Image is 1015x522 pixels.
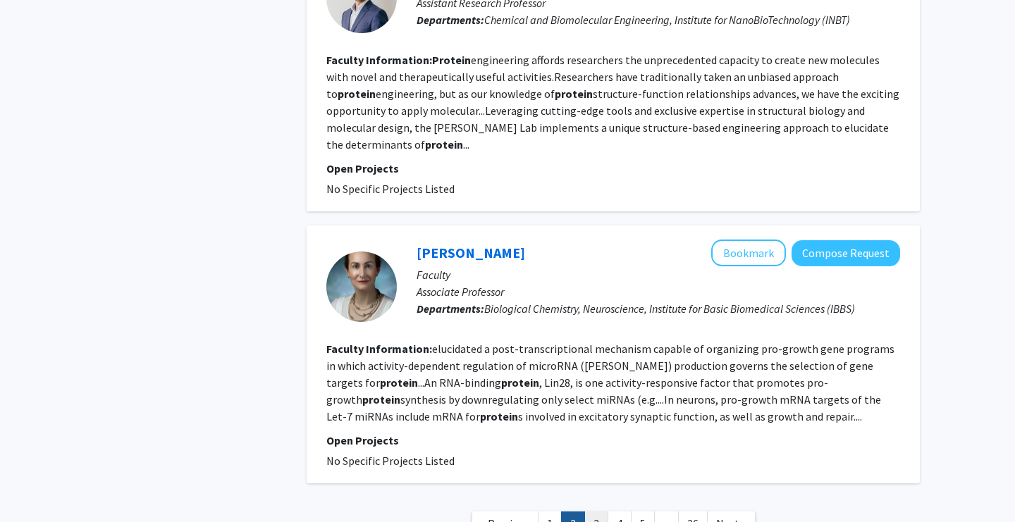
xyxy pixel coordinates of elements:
[362,392,400,406] b: protein
[326,342,894,423] fg-read-more: elucidated a post-transcriptional mechanism capable of organizing pro-growth gene programs in whi...
[484,13,850,27] span: Chemical and Biomolecular Engineering, Institute for NanoBioTechnology (INBT)
[326,432,900,449] p: Open Projects
[11,459,60,511] iframe: Chat
[480,409,518,423] b: protein
[326,342,432,356] b: Faculty Information:
[501,375,539,390] b: protein
[417,13,484,27] b: Departments:
[326,182,455,196] span: No Specific Projects Listed
[417,283,900,300] p: Associate Professor
[417,302,484,316] b: Departments:
[380,375,418,390] b: protein
[792,240,900,266] button: Compose Request to Mollie Meffert
[417,266,900,283] p: Faculty
[326,454,455,468] span: No Specific Projects Listed
[326,160,900,177] p: Open Projects
[326,53,432,67] b: Faculty Information:
[417,244,525,261] a: [PERSON_NAME]
[425,137,463,151] b: protein
[326,53,899,151] fg-read-more: engineering affords researchers the unprecedented capacity to create new molecules with novel and...
[432,53,471,67] b: Protein
[711,240,786,266] button: Add Mollie Meffert to Bookmarks
[555,87,593,101] b: protein
[338,87,376,101] b: protein
[484,302,855,316] span: Biological Chemistry, Neuroscience, Institute for Basic Biomedical Sciences (IBBS)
